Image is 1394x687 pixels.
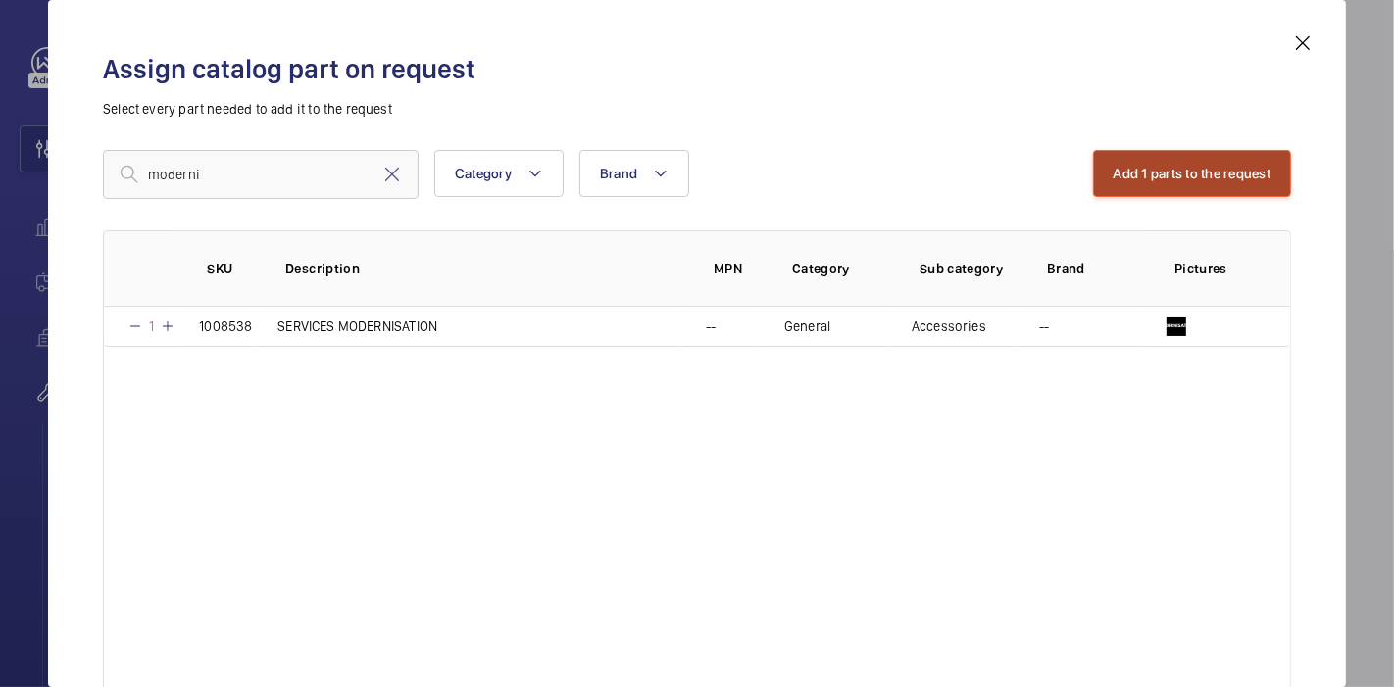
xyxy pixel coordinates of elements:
[920,259,1016,278] p: Sub category
[706,317,716,336] p: --
[103,150,419,199] input: Find a part
[143,317,160,336] p: 1
[1174,259,1251,278] p: Pictures
[277,317,437,336] p: SERVICES MODERNISATION
[434,150,564,197] button: Category
[912,317,986,336] p: Accessories
[1167,317,1186,336] img: 7rk30kBFCpLCGw22LQvjsBKO9vMSU4ADyMMIhNre_BYDf4Iy.png
[714,259,761,278] p: MPN
[784,317,830,336] p: General
[1093,150,1292,197] button: Add 1 parts to the request
[199,317,252,336] p: 1008538
[455,166,512,181] span: Category
[285,259,682,278] p: Description
[579,150,689,197] button: Brand
[103,99,1291,119] p: Select every part needed to add it to the request
[1047,259,1143,278] p: Brand
[103,51,1291,87] h2: Assign catalog part on request
[792,259,888,278] p: Category
[600,166,637,181] span: Brand
[207,259,254,278] p: SKU
[1039,317,1049,336] p: --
